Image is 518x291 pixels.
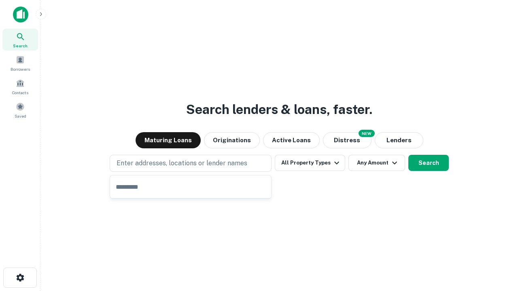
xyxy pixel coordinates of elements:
a: Saved [2,99,38,121]
button: Originations [204,132,260,148]
iframe: Chat Widget [478,226,518,265]
button: All Property Types [275,155,345,171]
button: Lenders [375,132,423,148]
button: Active Loans [263,132,320,148]
img: capitalize-icon.png [13,6,28,23]
p: Enter addresses, locations or lender names [117,158,247,168]
div: NEW [359,130,375,137]
span: Contacts [12,89,28,96]
span: Search [13,42,28,49]
a: Search [2,29,38,51]
span: Saved [15,113,26,119]
a: Contacts [2,76,38,97]
button: Search [408,155,449,171]
button: Search distressed loans with lien and other non-mortgage details. [323,132,372,148]
span: Borrowers [11,66,30,72]
button: Any Amount [348,155,405,171]
button: Enter addresses, locations or lender names [110,155,272,172]
a: Borrowers [2,52,38,74]
h3: Search lenders & loans, faster. [186,100,372,119]
button: Maturing Loans [136,132,201,148]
